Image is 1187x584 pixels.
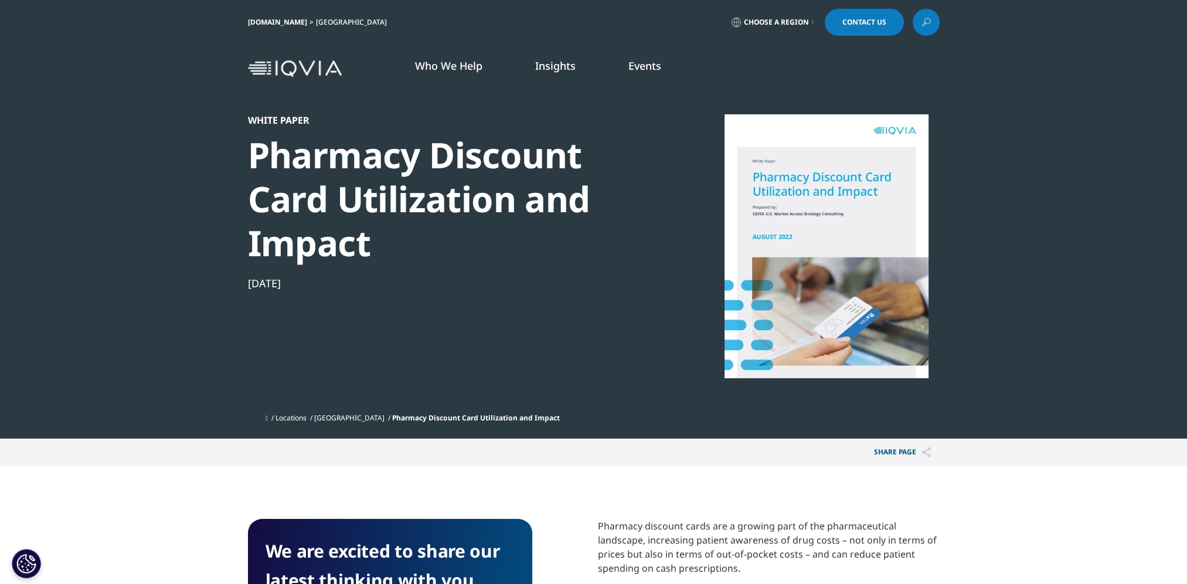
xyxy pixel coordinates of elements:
[865,439,940,466] button: Share PAGEShare PAGE
[316,18,392,27] div: [GEOGRAPHIC_DATA]
[314,413,385,423] a: [GEOGRAPHIC_DATA]
[598,519,940,584] p: Pharmacy discount cards are a growing part of the pharmaceutical landscape, increasing patient aw...
[922,447,931,457] img: Share PAGE
[248,276,650,290] div: [DATE]
[248,114,650,126] div: White Paper
[744,18,809,27] span: Choose a Region
[628,59,661,73] a: Events
[865,439,940,466] p: Share PAGE
[825,9,904,36] a: Contact Us
[248,60,342,77] img: IQVIA Healthcare Information Technology and Pharma Clinical Research Company
[276,413,307,423] a: Locations
[415,59,482,73] a: Who We Help
[842,19,886,26] span: Contact Us
[248,133,650,265] div: Pharmacy Discount Card Utilization and Impact
[535,59,576,73] a: Insights
[12,549,41,578] button: Cookies Settings
[346,41,940,96] nav: Primary
[392,413,560,423] span: Pharmacy Discount Card Utilization and Impact
[248,17,307,27] a: [DOMAIN_NAME]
